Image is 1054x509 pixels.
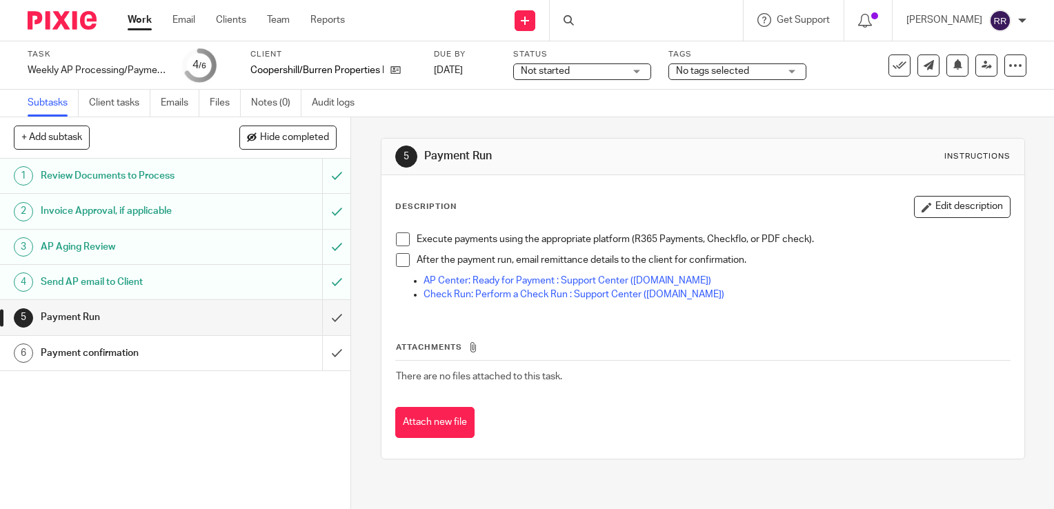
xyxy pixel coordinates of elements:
[14,272,33,292] div: 4
[41,166,219,186] h1: Review Documents to Process
[312,90,365,117] a: Audit logs
[513,49,651,60] label: Status
[14,308,33,328] div: 5
[676,66,749,76] span: No tags selected
[41,272,219,292] h1: Send AP email to Client
[396,372,562,381] span: There are no files attached to this task.
[260,132,329,143] span: Hide completed
[250,49,417,60] label: Client
[172,13,195,27] a: Email
[395,201,457,212] p: Description
[41,307,219,328] h1: Payment Run
[210,90,241,117] a: Files
[41,343,219,363] h1: Payment confirmation
[14,126,90,149] button: + Add subtask
[417,253,1010,267] p: After the payment run, email remittance details to the client for confirmation.
[239,126,337,149] button: Hide completed
[668,49,806,60] label: Tags
[944,151,1011,162] div: Instructions
[41,237,219,257] h1: AP Aging Review
[424,149,732,163] h1: Payment Run
[41,201,219,221] h1: Invoice Approval, if applicable
[216,13,246,27] a: Clients
[989,10,1011,32] img: svg%3E
[250,63,384,77] p: Coopershill/Burren Properties LLC
[28,49,166,60] label: Task
[89,90,150,117] a: Client tasks
[267,13,290,27] a: Team
[310,13,345,27] a: Reports
[199,62,206,70] small: /6
[434,49,496,60] label: Due by
[395,146,417,168] div: 5
[161,90,199,117] a: Emails
[14,237,33,257] div: 3
[251,90,301,117] a: Notes (0)
[417,232,1010,246] p: Execute payments using the appropriate platform (R365 Payments, Checkflo, or PDF check).
[396,343,462,351] span: Attachments
[424,276,711,286] a: AP Center: Ready for Payment : Support Center ([DOMAIN_NAME])
[914,196,1011,218] button: Edit description
[434,66,463,75] span: [DATE]
[395,407,475,438] button: Attach new file
[192,57,206,73] div: 4
[14,343,33,363] div: 6
[28,63,166,77] div: Weekly AP Processing/Payment
[906,13,982,27] p: [PERSON_NAME]
[14,166,33,186] div: 1
[777,15,830,25] span: Get Support
[28,90,79,117] a: Subtasks
[14,202,33,221] div: 2
[128,13,152,27] a: Work
[521,66,570,76] span: Not started
[28,11,97,30] img: Pixie
[424,290,724,299] a: Check Run: Perform a Check Run : Support Center ([DOMAIN_NAME])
